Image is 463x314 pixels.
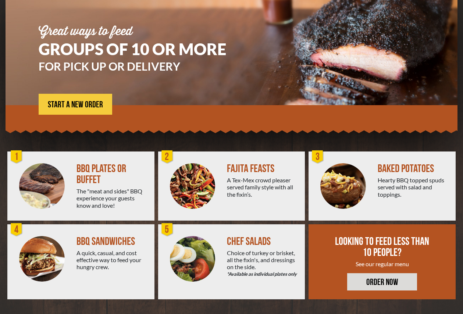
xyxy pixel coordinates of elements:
[227,236,299,247] div: CHEF SALADS
[170,236,216,282] img: Salad-Circle.png
[331,236,434,258] div: LOOKING TO FEED LESS THAN 10 PEOPLE?
[160,150,175,164] div: 2
[76,188,149,209] div: The "meat and sides" BBQ experience your guests know and love!
[76,163,149,185] div: BBQ PLATES OR BUFFET
[48,100,103,109] span: START A NEW ORDER
[39,94,112,115] a: START A NEW ORDER
[39,61,239,72] h3: FOR PICK UP OR DELIVERY
[331,260,434,267] div: See our regular menu
[19,163,65,209] img: PEJ-BBQ-Buffet.png
[347,273,417,290] a: ORDER NOW
[227,163,299,174] div: FAJITA FEASTS
[170,163,216,209] img: PEJ-Fajitas.png
[227,176,299,198] div: A Tex-Mex crowd pleaser served family style with all the fixin’s.
[378,163,450,174] div: BAKED POTATOES
[378,176,450,198] div: Hearty BBQ topped spuds served with salad and toppings.
[227,249,299,278] div: Choice of turkey or brisket, all the fixin's, and dressings on the side.
[9,150,24,164] div: 1
[39,41,239,57] h1: GROUPS OF 10 OR MORE
[39,26,239,38] div: Great ways to feed
[19,236,65,282] img: PEJ-BBQ-Sandwich.png
[9,222,24,237] div: 4
[160,222,175,237] div: 5
[76,236,149,247] div: BBQ SANDWICHES
[76,249,149,271] div: A quick, casual, and cost effective way to feed your hungry crew.
[320,163,366,209] img: PEJ-Baked-Potato.png
[310,150,325,164] div: 3
[227,271,299,278] em: *Available as individual plates only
